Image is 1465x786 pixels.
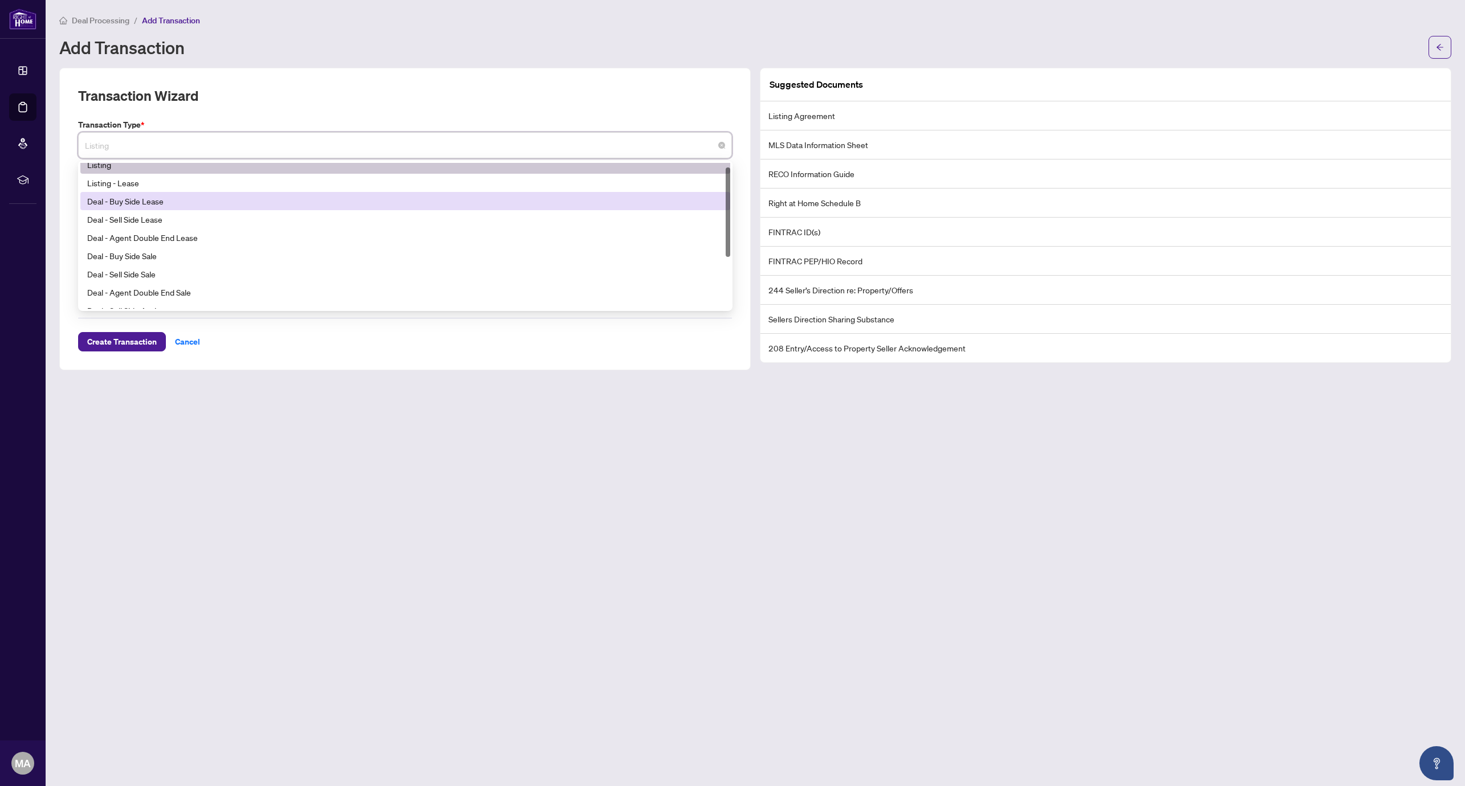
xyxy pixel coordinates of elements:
li: Listing Agreement [760,101,1451,130]
div: Deal - Sell Side Sale [80,265,730,283]
span: home [59,17,67,24]
div: Deal - Buy Side Lease [80,192,730,210]
div: Listing - Lease [80,174,730,192]
div: Deal - Sell Side Sale [87,268,723,280]
button: Cancel [166,332,209,351]
span: MA [15,755,31,771]
h1: Add Transaction [59,38,185,56]
div: Deal - Agent Double End Lease [87,231,723,244]
li: Right at Home Schedule B [760,189,1451,218]
li: MLS Data Information Sheet [760,130,1451,159]
button: Create Transaction [78,332,166,351]
li: 244 Seller’s Direction re: Property/Offers [760,276,1451,305]
span: Create Transaction [87,333,157,351]
div: Listing [80,155,730,174]
div: Listing - Lease [87,177,723,189]
div: Deal - Buy Side Lease [87,195,723,207]
li: RECO Information Guide [760,159,1451,189]
span: Deal Processing [72,15,129,26]
li: / [134,14,137,27]
div: Deal - Sell Side Assignment [87,304,723,317]
div: Deal - Agent Double End Sale [80,283,730,301]
div: Listing [87,158,723,171]
span: arrow-left [1436,43,1444,51]
span: Cancel [175,333,200,351]
div: Deal - Agent Double End Sale [87,286,723,298]
div: Deal - Sell Side Assignment [80,301,730,320]
li: 208 Entry/Access to Property Seller Acknowledgement [760,334,1451,362]
span: Add Transaction [142,15,200,26]
div: Deal - Sell Side Lease [87,213,723,226]
span: Listing [85,134,725,156]
button: Open asap [1419,746,1454,780]
div: Deal - Sell Side Lease [80,210,730,228]
li: FINTRAC PEP/HIO Record [760,247,1451,276]
label: Transaction Type [78,118,732,131]
li: Sellers Direction Sharing Substance [760,305,1451,334]
article: Suggested Documents [770,77,863,92]
img: logo [9,9,36,30]
div: Deal - Buy Side Sale [87,249,723,262]
h2: Transaction Wizard [78,87,198,105]
li: FINTRAC ID(s) [760,218,1451,247]
span: close-circle [718,142,725,149]
div: Deal - Buy Side Sale [80,247,730,265]
div: Deal - Agent Double End Lease [80,228,730,247]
